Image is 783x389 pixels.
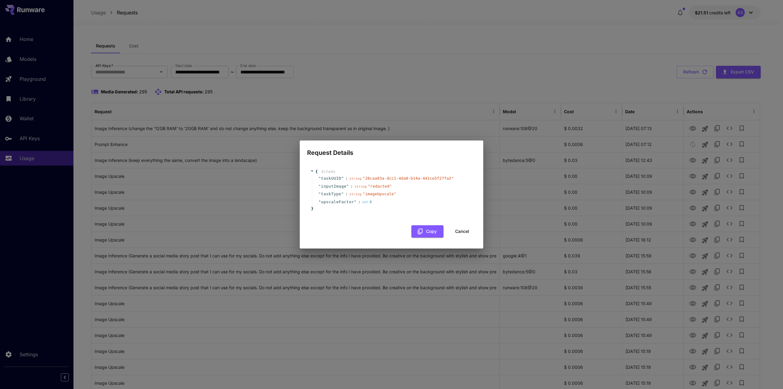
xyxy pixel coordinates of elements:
[354,200,357,204] span: "
[321,199,354,205] span: upscaleFactor
[345,191,348,197] span: :
[362,199,372,205] div: 4
[318,192,321,196] span: "
[363,192,396,196] span: " imageUpscale "
[310,206,314,212] span: }
[345,175,348,181] span: :
[341,192,344,196] span: "
[318,200,321,204] span: "
[321,183,346,189] span: inputImage
[362,200,368,204] span: int
[411,225,443,238] button: Copy
[315,169,318,175] span: {
[321,169,335,174] span: 4 item s
[321,175,341,181] span: taskUUID
[341,176,344,181] span: "
[347,184,349,189] span: "
[363,176,454,181] span: " 28caa93a-dcc1-4da0-b14a-441ce5f27fa2 "
[368,184,392,189] span: " redacted "
[349,192,362,196] span: string
[351,183,353,189] span: :
[318,184,321,189] span: "
[354,185,367,189] span: string
[318,176,321,181] span: "
[349,177,362,181] span: string
[358,199,361,205] span: :
[321,191,341,197] span: taskType
[448,225,476,238] button: Cancel
[300,140,483,158] h2: Request Details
